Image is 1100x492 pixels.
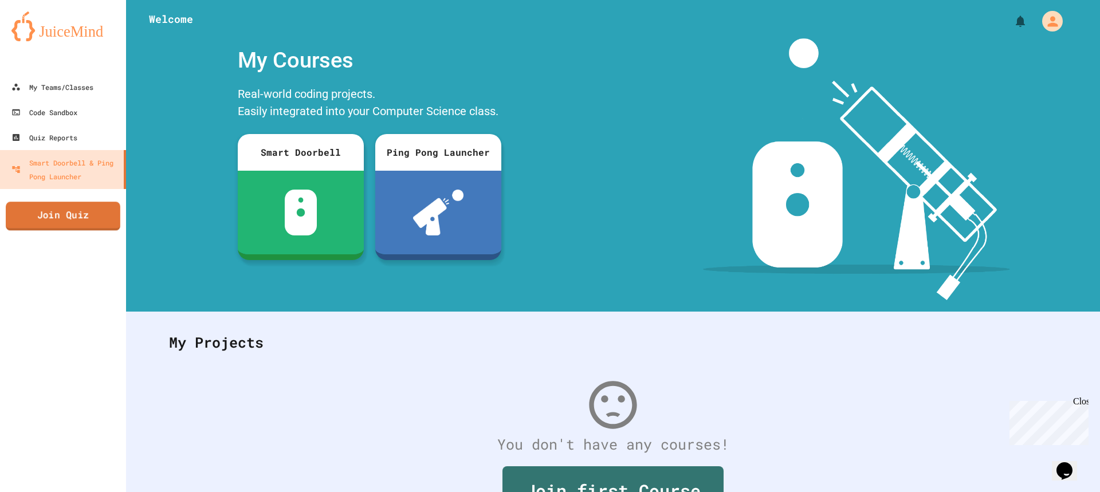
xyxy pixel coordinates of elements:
[285,190,317,235] img: sdb-white.svg
[375,134,501,171] div: Ping Pong Launcher
[1052,446,1089,481] iframe: chat widget
[413,190,464,235] img: ppl-with-ball.png
[703,38,1010,300] img: banner-image-my-projects.png
[158,434,1068,455] div: You don't have any courses!
[232,82,507,125] div: Real-world coding projects. Easily integrated into your Computer Science class.
[158,320,1068,365] div: My Projects
[992,11,1030,31] div: My Notifications
[232,38,507,82] div: My Courses
[11,11,115,41] img: logo-orange.svg
[5,5,79,73] div: Chat with us now!Close
[1030,8,1066,34] div: My Account
[6,202,120,230] a: Join Quiz
[1005,396,1089,445] iframe: chat widget
[238,134,364,171] div: Smart Doorbell
[11,131,77,144] div: Quiz Reports
[11,105,77,119] div: Code Sandbox
[11,80,93,94] div: My Teams/Classes
[11,156,119,183] div: Smart Doorbell & Ping Pong Launcher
